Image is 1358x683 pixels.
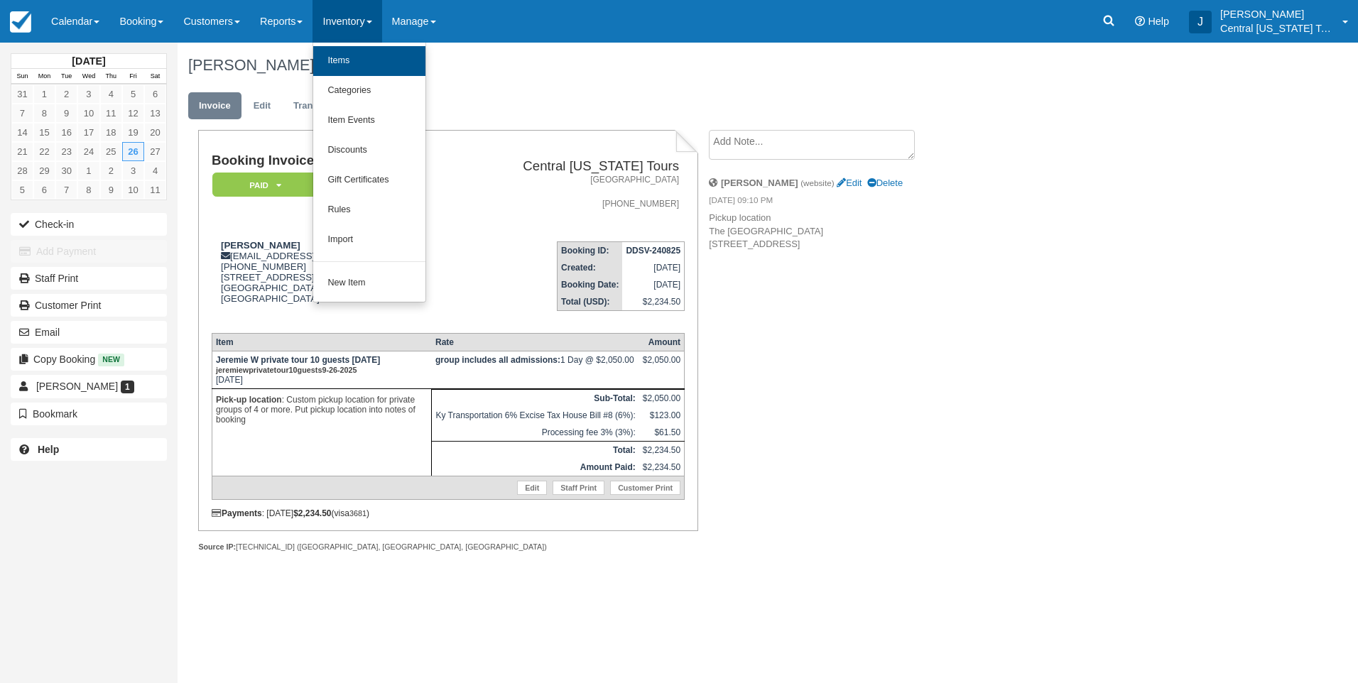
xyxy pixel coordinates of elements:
[622,276,684,293] td: [DATE]
[553,481,604,495] a: Staff Print
[709,212,948,251] p: Pickup location The [GEOGRAPHIC_DATA] [STREET_ADDRESS]
[221,240,300,251] strong: [PERSON_NAME]
[100,123,122,142] a: 18
[216,355,380,375] strong: Jeremie W private tour 10 guests [DATE]
[11,321,167,344] button: Email
[643,355,680,376] div: $2,050.00
[432,333,639,351] th: Rate
[33,142,55,161] a: 22
[198,542,697,552] div: [TECHNICAL_ID] ([GEOGRAPHIC_DATA], [GEOGRAPHIC_DATA], [GEOGRAPHIC_DATA])
[639,424,685,442] td: $61.50
[33,180,55,200] a: 6
[100,104,122,123] a: 11
[122,123,144,142] a: 19
[462,174,679,210] address: [GEOGRAPHIC_DATA] [PHONE_NUMBER]
[212,240,456,322] div: [EMAIL_ADDRESS][DOMAIN_NAME] [PHONE_NUMBER] [STREET_ADDRESS] [GEOGRAPHIC_DATA][US_STATE] [GEOGRAP...
[1148,16,1169,27] span: Help
[212,508,262,518] strong: Payments
[639,333,685,351] th: Amount
[11,104,33,123] a: 7
[212,351,432,388] td: [DATE]
[77,84,99,104] a: 3
[11,348,167,371] button: Copy Booking New
[72,55,105,67] strong: [DATE]
[188,92,241,120] a: Invoice
[1220,7,1334,21] p: [PERSON_NAME]
[800,178,834,187] small: (website)
[243,92,281,120] a: Edit
[558,259,623,276] th: Created:
[77,69,99,84] th: Wed
[33,123,55,142] a: 15
[55,161,77,180] a: 30
[122,142,144,161] a: 26
[122,104,144,123] a: 12
[626,246,680,256] strong: DDSV-240825
[313,76,425,106] a: Categories
[313,195,425,225] a: Rules
[33,161,55,180] a: 29
[721,177,798,188] strong: [PERSON_NAME]
[11,294,167,317] a: Customer Print
[517,481,547,495] a: Edit
[11,403,167,425] button: Bookmark
[313,268,425,298] a: New Item
[77,123,99,142] a: 17
[55,142,77,161] a: 23
[558,276,623,293] th: Booking Date:
[33,84,55,104] a: 1
[639,459,685,476] td: $2,234.50
[11,213,167,236] button: Check-in
[293,508,331,518] strong: $2,234.50
[144,161,166,180] a: 4
[100,84,122,104] a: 4
[867,177,903,188] a: Delete
[144,123,166,142] a: 20
[639,389,685,407] td: $2,050.00
[11,240,167,263] button: Add Payment
[11,267,167,290] a: Staff Print
[33,104,55,123] a: 8
[622,259,684,276] td: [DATE]
[432,351,639,388] td: 1 Day @ $2,050.00
[462,159,679,174] h2: Central [US_STATE] Tours
[1220,21,1334,35] p: Central [US_STATE] Tours
[121,381,134,393] span: 1
[709,195,948,210] em: [DATE] 09:10 PM
[313,46,425,76] a: Items
[212,173,319,197] em: Paid
[1189,11,1212,33] div: J
[33,69,55,84] th: Mon
[558,293,623,311] th: Total (USD):
[122,161,144,180] a: 3
[11,375,167,398] a: [PERSON_NAME] 1
[313,136,425,165] a: Discounts
[11,123,33,142] a: 14
[216,366,357,374] small: jeremiewprivatetour10guests9-26-2025
[212,153,456,168] h1: Booking Invoice
[11,180,33,200] a: 5
[55,84,77,104] a: 2
[144,84,166,104] a: 6
[216,393,428,427] p: : Custom pickup location for private groups of 4 or more. Put pickup location into notes of booking
[122,69,144,84] th: Fri
[313,106,425,136] a: Item Events
[11,142,33,161] a: 21
[55,69,77,84] th: Tue
[11,69,33,84] th: Sun
[11,161,33,180] a: 28
[77,161,99,180] a: 1
[432,389,639,407] th: Sub-Total:
[100,142,122,161] a: 25
[639,441,685,459] td: $2,234.50
[98,354,124,366] span: New
[38,444,59,455] b: Help
[435,355,560,365] strong: group includes all admissions
[432,407,639,424] td: Ky Transportation 6% Excise Tax House Bill #8 (6%):
[144,142,166,161] a: 27
[144,69,166,84] th: Sat
[216,395,282,405] strong: Pick-up location
[432,459,639,476] th: Amount Paid:
[313,165,425,195] a: Gift Certificates
[144,180,166,200] a: 11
